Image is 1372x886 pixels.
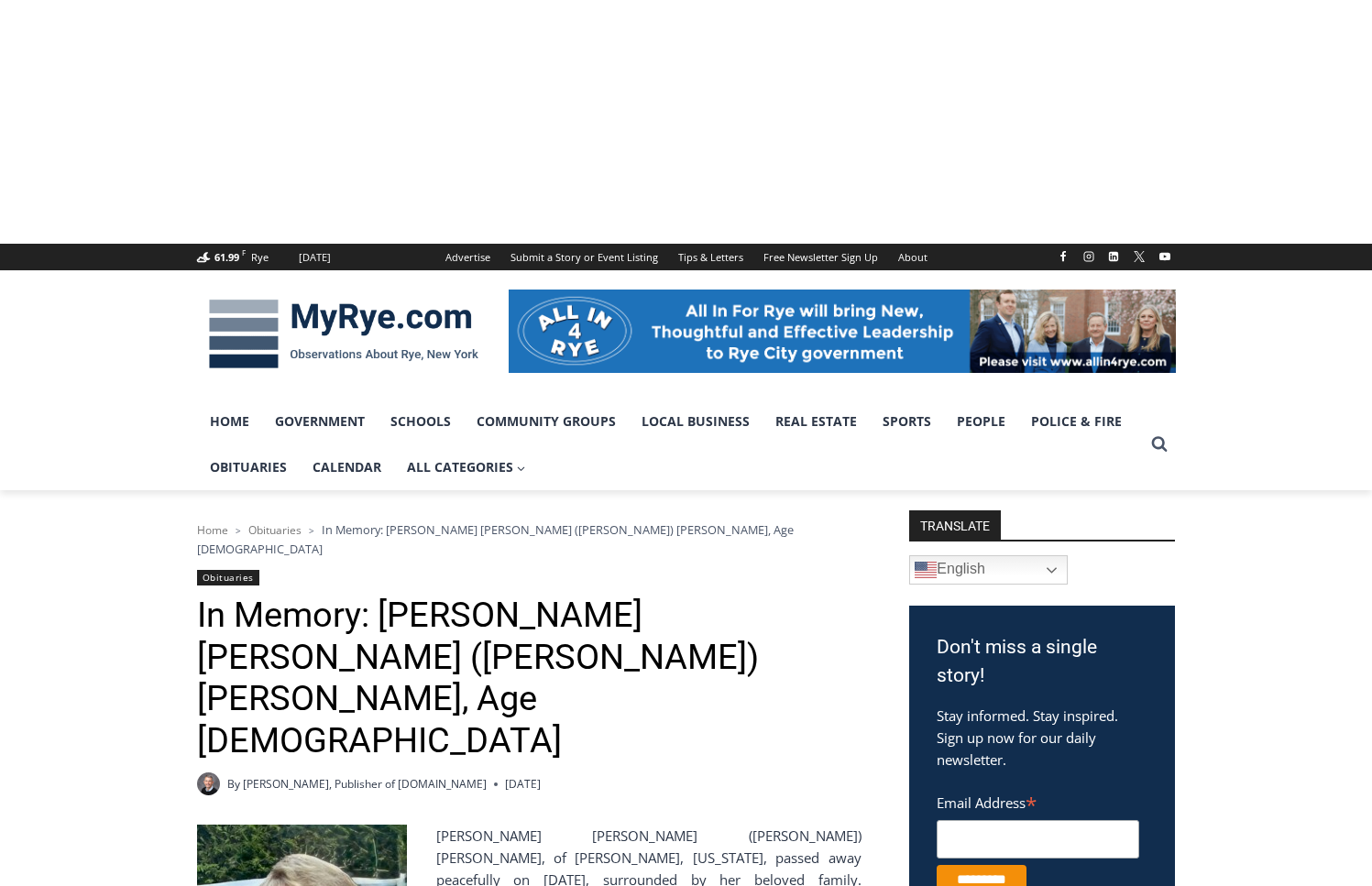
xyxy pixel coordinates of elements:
a: Submit a Story or Event Listing [500,244,668,270]
a: Police & Fire [1018,399,1135,444]
a: Obituaries [197,444,300,490]
a: English [909,555,1068,585]
a: Home [197,522,228,538]
time: [DATE] [505,775,541,793]
a: YouTube [1154,246,1176,268]
span: In Memory: [PERSON_NAME] [PERSON_NAME] ([PERSON_NAME]) [PERSON_NAME], Age [DEMOGRAPHIC_DATA] [197,521,794,556]
a: Advertise [435,244,500,270]
a: Sports [870,399,944,444]
img: All in for Rye [509,290,1176,372]
span: > [309,524,314,537]
span: By [227,775,240,793]
a: Tips & Letters [668,244,753,270]
span: F [242,247,246,257]
div: Rye [251,249,269,266]
a: People [944,399,1018,444]
a: Author image [197,772,220,795]
h1: In Memory: [PERSON_NAME] [PERSON_NAME] ([PERSON_NAME]) [PERSON_NAME], Age [DEMOGRAPHIC_DATA] [197,595,862,761]
span: All Categories [407,457,526,477]
span: 61.99 [214,250,239,264]
a: Real Estate [763,399,870,444]
nav: Secondary Navigation [435,244,938,270]
a: About [888,244,938,270]
p: Stay informed. Stay inspired. Sign up now for our daily newsletter. [937,705,1147,771]
a: Calendar [300,444,394,490]
div: [DATE] [299,249,331,266]
a: Home [197,399,262,444]
a: All Categories [394,444,539,490]
a: Obituaries [248,522,302,538]
a: Schools [378,399,464,444]
span: > [236,524,241,537]
a: Local Business [629,399,763,444]
label: Email Address [937,784,1139,817]
nav: Primary Navigation [197,399,1143,491]
a: Linkedin [1103,246,1125,268]
nav: Breadcrumbs [197,520,862,558]
button: View Search Form [1143,428,1176,461]
a: Government [262,399,378,444]
img: MyRye.com [197,287,490,382]
a: Obituaries [197,570,259,585]
a: X [1128,246,1150,268]
a: Instagram [1078,246,1100,268]
h3: Don't miss a single story! [937,633,1147,691]
img: en [915,559,937,581]
a: [PERSON_NAME], Publisher of [DOMAIN_NAME] [243,776,487,792]
a: Free Newsletter Sign Up [753,244,888,270]
a: Facebook [1052,246,1074,268]
strong: TRANSLATE [909,510,1001,540]
a: Community Groups [464,399,629,444]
